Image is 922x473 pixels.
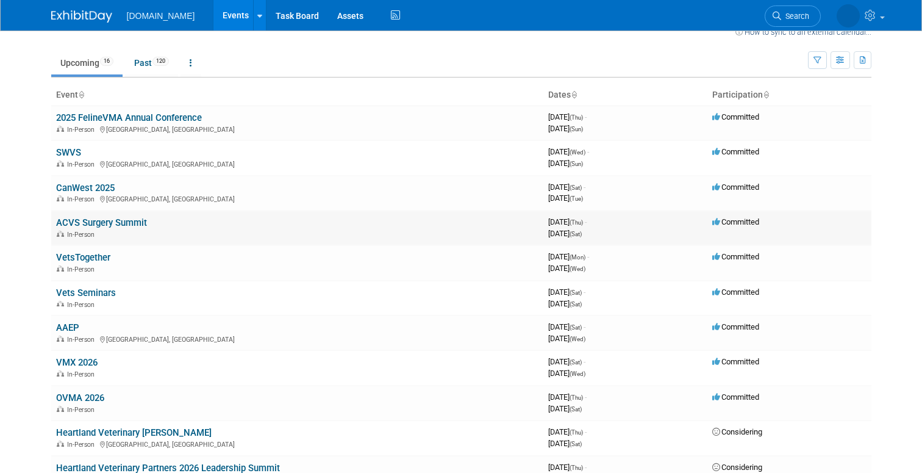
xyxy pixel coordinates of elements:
[707,85,871,106] th: Participation
[548,252,589,261] span: [DATE]
[127,11,195,21] span: [DOMAIN_NAME]
[57,441,64,447] img: In-Person Event
[548,322,585,331] span: [DATE]
[51,51,123,74] a: Upcoming16
[548,439,582,448] span: [DATE]
[67,441,98,449] span: In-Person
[585,217,587,226] span: -
[56,159,538,168] div: [GEOGRAPHIC_DATA], [GEOGRAPHIC_DATA]
[570,324,582,331] span: (Sat)
[712,147,759,156] span: Committed
[548,159,583,168] span: [DATE]
[57,370,64,377] img: In-Person Event
[585,427,587,436] span: -
[57,265,64,272] img: In-Person Event
[56,147,81,158] a: SWVS
[570,265,585,272] span: (Wed)
[548,357,585,366] span: [DATE]
[585,463,587,472] span: -
[570,370,585,377] span: (Wed)
[125,51,178,74] a: Past120
[56,182,115,193] a: CanWest 2025
[56,322,79,333] a: AAEP
[570,394,583,401] span: (Thu)
[78,90,84,99] a: Sort by Event Name
[570,231,582,237] span: (Sat)
[570,289,582,296] span: (Sat)
[548,193,583,203] span: [DATE]
[67,161,98,168] span: In-Person
[712,392,759,402] span: Committed
[570,195,583,202] span: (Tue)
[548,334,585,343] span: [DATE]
[712,112,759,121] span: Committed
[570,336,585,342] span: (Wed)
[57,231,64,237] img: In-Person Event
[763,90,769,99] a: Sort by Participation Type
[152,57,169,66] span: 120
[570,126,583,132] span: (Sun)
[548,404,582,413] span: [DATE]
[67,406,98,414] span: In-Person
[712,217,759,226] span: Committed
[712,252,759,261] span: Committed
[57,161,64,167] img: In-Person Event
[570,254,585,261] span: (Mon)
[56,112,202,123] a: 2025 FelineVMA Annual Conference
[67,265,98,273] span: In-Person
[712,463,762,472] span: Considering
[548,427,587,436] span: [DATE]
[570,161,583,167] span: (Sun)
[56,334,538,344] div: [GEOGRAPHIC_DATA], [GEOGRAPHIC_DATA]
[56,392,104,403] a: OVMA 2026
[584,182,585,192] span: -
[548,299,582,308] span: [DATE]
[570,429,583,436] span: (Thu)
[543,85,707,106] th: Dates
[548,112,587,121] span: [DATE]
[587,252,589,261] span: -
[67,370,98,378] span: In-Person
[571,90,577,99] a: Sort by Start Date
[712,287,759,297] span: Committed
[584,287,585,297] span: -
[570,149,585,156] span: (Wed)
[67,231,98,239] span: In-Person
[584,322,585,331] span: -
[548,124,583,133] span: [DATE]
[837,4,860,27] img: Lucas Smith
[584,357,585,366] span: -
[570,464,583,471] span: (Thu)
[67,301,98,309] span: In-Person
[570,219,583,226] span: (Thu)
[51,85,543,106] th: Event
[570,359,582,366] span: (Sat)
[57,406,64,412] img: In-Person Event
[548,182,585,192] span: [DATE]
[712,182,759,192] span: Committed
[781,12,809,21] span: Search
[57,126,64,132] img: In-Person Event
[570,301,582,308] span: (Sat)
[548,369,585,378] span: [DATE]
[56,427,212,438] a: Heartland Veterinary [PERSON_NAME]
[548,392,587,402] span: [DATE]
[56,287,116,298] a: Vets Seminars
[57,195,64,201] img: In-Person Event
[712,427,762,436] span: Considering
[570,114,583,121] span: (Thu)
[587,147,589,156] span: -
[100,57,113,66] span: 16
[67,126,98,134] span: In-Person
[712,322,759,331] span: Committed
[712,357,759,366] span: Committed
[548,264,585,273] span: [DATE]
[56,217,147,228] a: ACVS Surgery Summit
[585,112,587,121] span: -
[570,441,582,447] span: (Sat)
[56,252,110,263] a: VetsTogether
[570,406,582,413] span: (Sat)
[548,147,589,156] span: [DATE]
[67,336,98,344] span: In-Person
[548,463,587,472] span: [DATE]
